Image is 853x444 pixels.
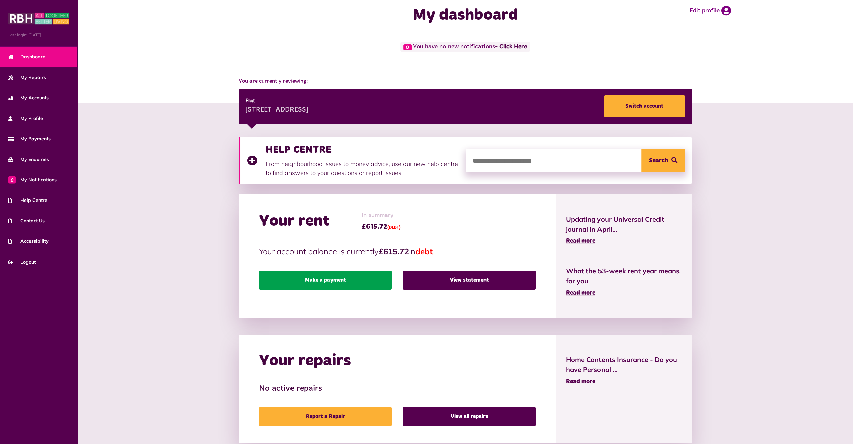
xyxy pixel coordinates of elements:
span: Help Centre [8,197,47,204]
a: Report a Repair [259,407,392,426]
span: Home Contents Insurance - Do you have Personal ... [566,355,682,375]
img: MyRBH [8,12,69,25]
span: Updating your Universal Credit journal in April... [566,214,682,234]
span: My Repairs [8,74,46,81]
span: 0 [403,44,412,50]
span: Read more [566,379,595,385]
span: Read more [566,290,595,296]
span: Accessibility [8,238,49,245]
span: debt [415,246,433,256]
span: In summary [362,211,401,220]
a: Updating your Universal Credit journal in April... Read more [566,214,682,246]
h2: Your rent [259,212,330,231]
span: What the 53-week rent year means for you [566,266,682,286]
span: Contact Us [8,217,45,224]
div: Flat [245,97,308,105]
span: (DEBT) [387,226,401,230]
p: Your account balance is currently in [259,245,536,257]
a: Make a payment [259,271,392,290]
h3: HELP CENTRE [266,144,459,156]
span: Logout [8,259,36,266]
a: - Click Here [495,44,527,50]
a: Switch account [604,95,685,117]
span: £615.72 [362,222,401,232]
p: From neighbourhood issues to money advice, use our new help centre to find answers to your questi... [266,159,459,177]
span: You are currently reviewing: [239,77,692,85]
strong: £615.72 [379,246,409,256]
a: What the 53-week rent year means for you Read more [566,266,682,298]
span: My Enquiries [8,156,49,163]
span: Last login: [DATE] [8,32,69,38]
a: Edit profile [690,6,731,16]
h2: Your repairs [259,351,351,371]
a: View all repairs [403,407,536,426]
div: [STREET_ADDRESS] [245,105,308,115]
button: Search [641,149,685,172]
span: Read more [566,238,595,244]
a: Home Contents Insurance - Do you have Personal ... Read more [566,355,682,386]
span: 0 [8,176,16,183]
span: My Notifications [8,176,57,183]
span: My Payments [8,135,51,142]
span: My Accounts [8,94,49,101]
h1: My dashboard [331,6,600,25]
span: My Profile [8,115,43,122]
a: View statement [403,271,536,290]
span: Search [649,149,668,172]
span: Dashboard [8,53,46,60]
span: You have no new notifications [400,42,530,52]
h3: No active repairs [259,384,536,394]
